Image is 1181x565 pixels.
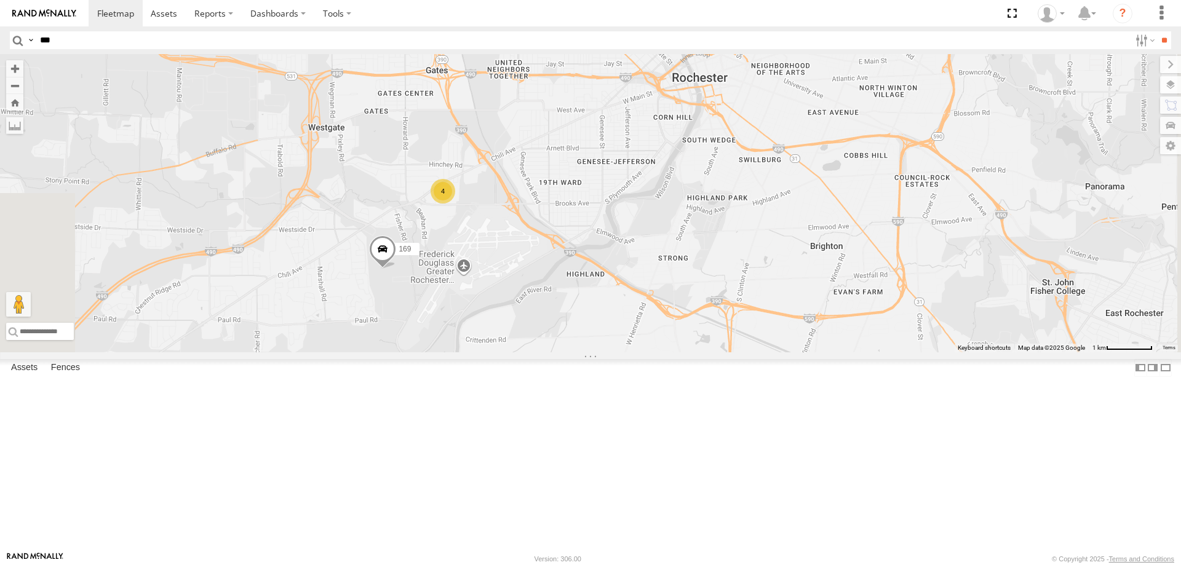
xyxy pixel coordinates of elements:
[12,9,76,18] img: rand-logo.svg
[1131,31,1157,49] label: Search Filter Options
[1160,137,1181,154] label: Map Settings
[6,94,23,111] button: Zoom Home
[6,117,23,134] label: Measure
[6,60,23,77] button: Zoom in
[399,245,411,253] span: 169
[1089,344,1156,352] button: Map Scale: 1 km per 72 pixels
[1052,555,1174,563] div: © Copyright 2025 -
[1092,344,1106,351] span: 1 km
[1109,555,1174,563] a: Terms and Conditions
[535,555,581,563] div: Version: 306.00
[7,553,63,565] a: Visit our Website
[958,344,1011,352] button: Keyboard shortcuts
[431,179,455,203] div: 4
[45,359,86,376] label: Fences
[26,31,36,49] label: Search Query
[6,77,23,94] button: Zoom out
[1113,4,1132,23] i: ?
[1134,359,1147,377] label: Dock Summary Table to the Left
[1018,344,1085,351] span: Map data ©2025 Google
[5,359,44,376] label: Assets
[1033,4,1069,23] div: David Steen
[1163,346,1175,350] a: Terms (opens in new tab)
[1147,359,1159,377] label: Dock Summary Table to the Right
[6,292,31,317] button: Drag Pegman onto the map to open Street View
[1159,359,1172,377] label: Hide Summary Table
